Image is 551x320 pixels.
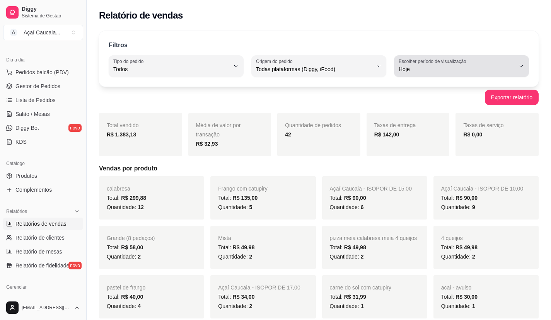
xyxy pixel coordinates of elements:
[251,55,386,77] button: Origem do pedidoTodas plataformas (Diggy, iFood)
[3,66,83,78] button: Pedidos balcão (PDV)
[15,248,62,255] span: Relatório de mesas
[361,303,364,309] span: 1
[330,244,366,250] span: Total:
[3,245,83,258] a: Relatório de mesas
[109,55,244,77] button: Tipo do pedidoTodos
[22,6,80,13] span: Diggy
[3,293,83,306] a: Entregadoresnovo
[3,218,83,230] a: Relatórios de vendas
[485,90,539,105] button: Exportar relatório
[3,54,83,66] div: Dia a dia
[107,131,136,138] strong: R$ 1.383,13
[330,284,392,291] span: carne do sol com catupiry
[113,65,230,73] span: Todos
[455,195,478,201] span: R$ 90,00
[361,254,364,260] span: 2
[256,58,295,65] label: Origem do pedido
[399,65,515,73] span: Hoje
[285,122,341,128] span: Quantidade de pedidos
[361,204,364,210] span: 6
[22,13,80,19] span: Sistema de Gestão
[330,204,364,210] span: Quantidade:
[374,122,416,128] span: Taxas de entrega
[3,25,83,40] button: Select a team
[138,254,141,260] span: 2
[330,294,366,300] span: Total:
[3,136,83,148] a: KDS
[399,58,469,65] label: Escolher período de visualização
[218,186,268,192] span: Frango com catupiry
[3,157,83,170] div: Catálogo
[107,204,144,210] span: Quantidade:
[107,195,146,201] span: Total:
[113,58,146,65] label: Tipo do pedido
[233,244,255,250] span: R$ 49,98
[330,303,364,309] span: Quantidade:
[233,294,255,300] span: R$ 34,00
[3,122,83,134] a: Diggy Botnovo
[107,303,141,309] span: Quantidade:
[330,254,364,260] span: Quantidade:
[441,204,475,210] span: Quantidade:
[15,82,60,90] span: Gestor de Pedidos
[330,235,417,241] span: pizza meia calabresa meia 4 queijos
[330,195,366,201] span: Total:
[15,262,69,269] span: Relatório de fidelidade
[107,284,145,291] span: pastel de frango
[441,244,478,250] span: Total:
[463,131,482,138] strong: R$ 0,00
[22,305,71,311] span: [EMAIL_ADDRESS][DOMAIN_NAME]
[249,254,252,260] span: 2
[196,141,218,147] strong: R$ 32,93
[15,110,50,118] span: Salão / Mesas
[330,186,412,192] span: Açaí Caucaia - ISOPOR DE 15,00
[472,303,475,309] span: 1
[394,55,529,77] button: Escolher período de visualizaçãoHoje
[463,122,503,128] span: Taxas de serviço
[138,303,141,309] span: 4
[344,294,366,300] span: R$ 31,99
[441,294,478,300] span: Total:
[218,204,252,210] span: Quantidade:
[15,186,52,194] span: Complementos
[99,9,183,22] h2: Relatório de vendas
[344,244,366,250] span: R$ 49,98
[107,235,155,241] span: Grande (8 pedaços)
[15,96,56,104] span: Lista de Pedidos
[3,3,83,22] a: DiggySistema de Gestão
[3,80,83,92] a: Gestor de Pedidos
[15,234,65,242] span: Relatório de clientes
[218,284,300,291] span: Açaí Caucaia - ISOPOR DE 17,00
[3,231,83,244] a: Relatório de clientes
[3,298,83,317] button: [EMAIL_ADDRESS][DOMAIN_NAME]
[233,195,258,201] span: R$ 135,00
[109,41,128,50] p: Filtros
[15,68,69,76] span: Pedidos balcão (PDV)
[3,108,83,120] a: Salão / Mesas
[15,138,27,146] span: KDS
[285,131,291,138] strong: 42
[218,195,258,201] span: Total:
[249,303,252,309] span: 2
[121,294,143,300] span: R$ 40,00
[218,303,252,309] span: Quantidade:
[107,294,143,300] span: Total:
[441,186,523,192] span: Açaí Caucaia - ISOPOR DE 10,00
[344,195,366,201] span: R$ 90,00
[374,131,399,138] strong: R$ 142,00
[441,235,463,241] span: 4 queijos
[10,29,17,36] span: A
[121,195,146,201] span: R$ 299,88
[24,29,60,36] div: Açaí Caucaia ...
[15,220,67,228] span: Relatórios de vendas
[441,195,478,201] span: Total:
[218,294,254,300] span: Total:
[218,254,252,260] span: Quantidade:
[218,244,254,250] span: Total:
[441,254,475,260] span: Quantidade:
[6,208,27,214] span: Relatórios
[256,65,372,73] span: Todas plataformas (Diggy, iFood)
[3,170,83,182] a: Produtos
[107,254,141,260] span: Quantidade:
[3,259,83,272] a: Relatório de fidelidadenovo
